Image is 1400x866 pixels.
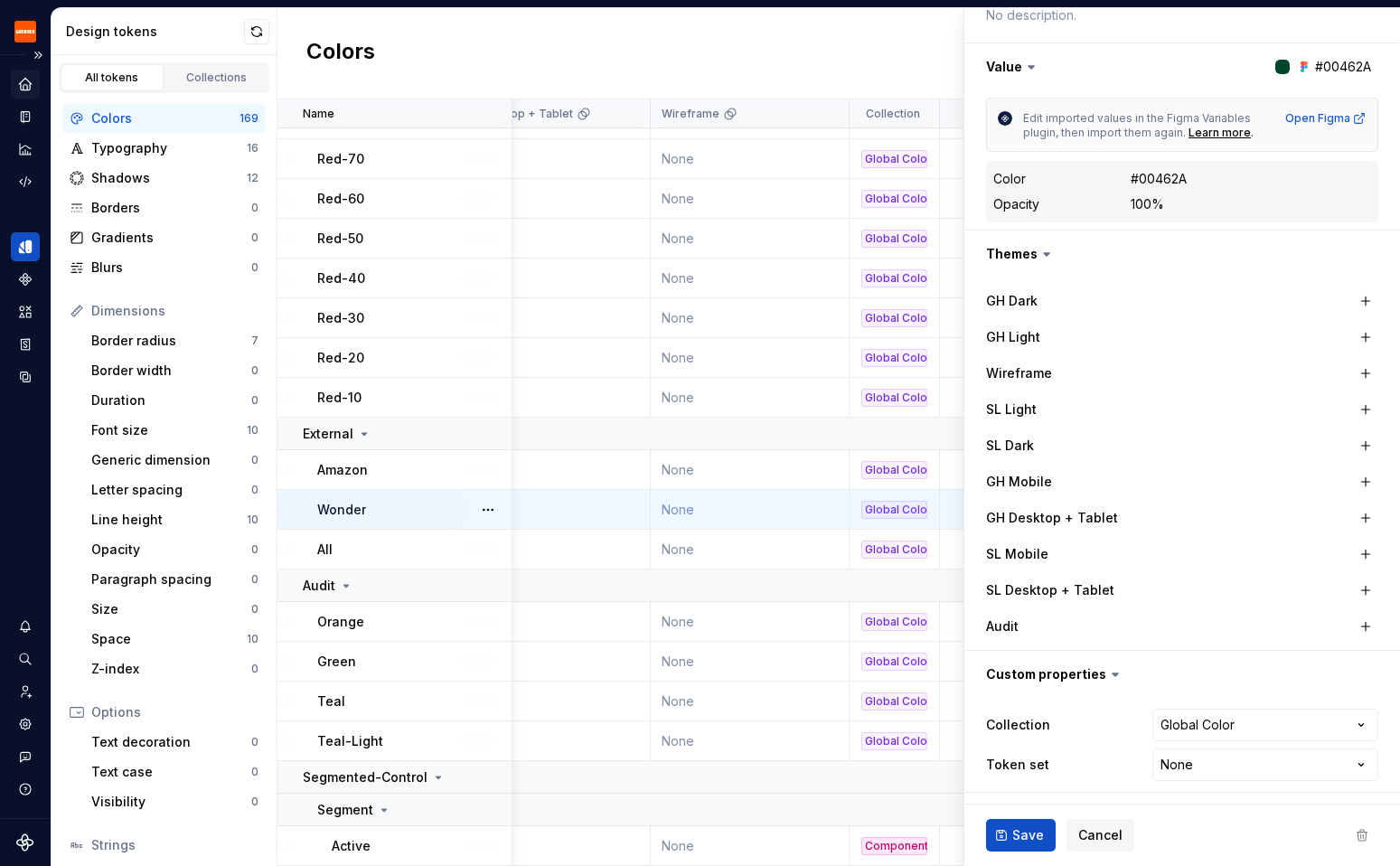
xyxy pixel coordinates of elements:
[1131,170,1187,188] div: #00462A
[16,833,34,852] a: Supernova Logo
[62,134,266,163] a: Typography16
[452,642,651,682] td: None
[986,473,1052,491] label: GH Mobile
[861,837,927,855] div: Component Tokens
[11,167,40,196] a: Code automation
[317,461,368,479] p: Amazon
[1078,826,1123,844] span: Cancel
[986,581,1114,599] label: SL Desktop + Tablet
[317,501,366,519] p: Wonder
[986,364,1052,382] label: Wireframe
[91,570,251,588] div: Paragraph spacing
[940,530,1045,569] td: None
[11,742,40,771] button: Contact support
[651,298,850,338] td: None
[940,682,1045,721] td: None
[91,541,251,559] div: Opacity
[62,164,266,193] a: Shadows12
[452,378,651,418] td: None
[940,179,1045,219] td: None
[940,450,1045,490] td: None
[651,179,850,219] td: None
[84,565,266,594] a: Paragraph spacing0
[84,625,266,654] a: Space10
[91,259,251,277] div: Blurs
[1251,126,1254,139] span: .
[1012,826,1044,844] span: Save
[84,416,266,445] a: Font size10
[91,763,251,781] div: Text case
[317,389,362,407] p: Red-10
[986,509,1118,527] label: GH Desktop + Tablet
[303,107,334,121] p: Name
[11,232,40,261] a: Design tokens
[91,600,251,618] div: Size
[251,453,258,467] div: 0
[861,461,927,479] div: Global Color
[91,302,258,320] div: Dimensions
[91,630,247,648] div: Space
[251,602,258,617] div: 0
[11,677,40,706] a: Invite team
[861,269,927,287] div: Global Color
[861,541,927,559] div: Global Color
[940,378,1045,418] td: None
[861,732,927,750] div: Global Color
[452,179,651,219] td: None
[91,109,240,127] div: Colors
[66,23,244,41] div: Design tokens
[651,139,850,179] td: None
[651,826,850,866] td: None
[651,530,850,569] td: None
[317,653,356,671] p: Green
[251,201,258,215] div: 0
[91,139,247,157] div: Typography
[84,356,266,385] a: Border width0
[91,199,251,217] div: Borders
[452,139,651,179] td: None
[11,265,40,294] a: Components
[452,219,651,259] td: None
[651,642,850,682] td: None
[651,602,850,642] td: None
[452,490,651,530] td: None
[11,102,40,131] div: Documentation
[62,104,266,133] a: Colors169
[14,21,36,42] img: 4e8d6f31-f5cf-47b4-89aa-e4dec1dc0822.png
[986,756,1049,774] label: Token set
[251,231,258,245] div: 0
[91,733,251,751] div: Text decoration
[303,425,353,443] p: External
[1131,195,1164,213] div: 100%
[303,768,428,786] p: Segmented-Control
[251,260,258,275] div: 0
[84,505,266,534] a: Line height10
[317,190,364,208] p: Red-60
[317,541,333,559] p: All
[940,259,1045,298] td: None
[317,692,345,711] p: Teal
[651,259,850,298] td: None
[986,437,1034,455] label: SL Dark
[84,326,266,355] a: Border radius7
[986,400,1037,419] label: SL Light
[91,511,247,529] div: Line height
[651,721,850,761] td: None
[25,42,51,68] button: Expand sidebar
[62,223,266,252] a: Gradients0
[91,660,251,678] div: Z-index
[84,758,266,786] a: Text case0
[251,542,258,557] div: 0
[1189,126,1251,140] a: Learn more
[861,230,927,248] div: Global Color
[940,490,1045,530] td: None
[993,195,1039,213] div: Opacity
[986,819,1056,852] button: Save
[317,732,383,750] p: Teal-Light
[67,71,157,85] div: All tokens
[84,595,266,624] a: Size0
